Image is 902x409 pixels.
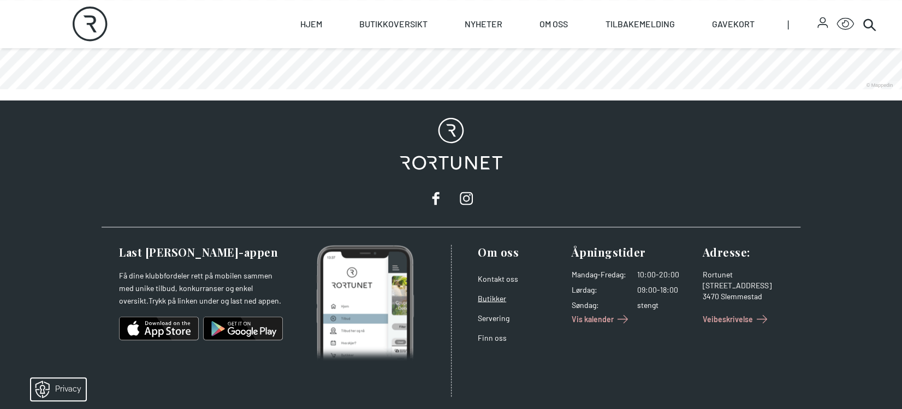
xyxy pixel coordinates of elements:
[703,269,788,280] div: Rortunet
[836,15,854,33] button: Open Accessibility Menu
[572,313,614,324] span: Vis kalender
[119,315,199,341] img: ios
[703,280,788,291] div: [STREET_ADDRESS]
[203,315,283,341] img: android
[703,291,719,300] span: 3470
[572,269,626,280] dt: Mandag - Fredag :
[863,229,902,237] details: Attribution
[478,313,509,322] a: Servering
[703,313,753,324] span: Veibeskrivelse
[703,245,788,260] h3: Adresse :
[119,245,283,260] h3: Last [PERSON_NAME]-appen
[478,274,518,283] a: Kontakt oss
[11,375,100,404] iframe: Manage Preferences
[637,269,694,280] dd: 10:00-20:00
[478,293,506,303] a: Butikker
[455,187,477,209] a: instagram
[572,299,626,310] dt: Søndag :
[478,245,563,260] h3: Om oss
[119,269,283,307] p: Få dine klubbfordeler rett på mobilen sammen med unike tilbud, konkurranser og enkel oversikt.Try...
[572,310,631,328] a: Vis kalender
[866,230,893,236] div: © Mappedin
[572,284,626,295] dt: Lørdag :
[478,333,507,342] a: Finn oss
[703,310,770,328] a: Veibeskrivelse
[572,245,694,260] h3: Åpningstider
[637,284,694,295] dd: 09:00-18:00
[721,291,762,300] span: Slemmestad
[316,245,414,361] img: Photo of mobile app home screen
[637,299,694,310] dd: stengt
[425,187,447,209] a: facebook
